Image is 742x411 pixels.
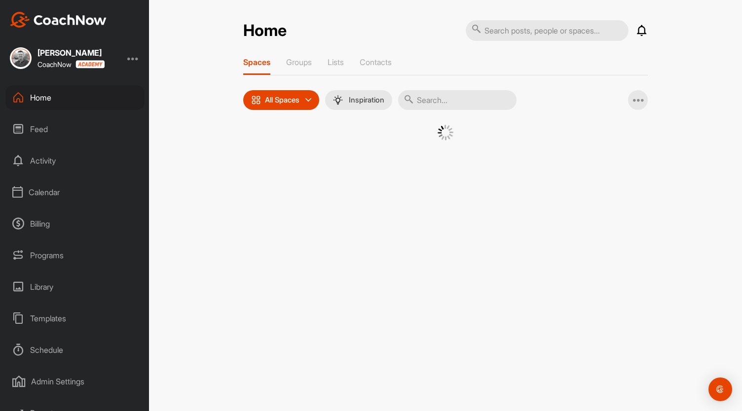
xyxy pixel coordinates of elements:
[5,148,145,173] div: Activity
[5,274,145,299] div: Library
[286,57,312,67] p: Groups
[5,85,145,110] div: Home
[328,57,344,67] p: Lists
[10,47,32,69] img: square_a4d676964544831e881a6ed8885420ce.jpg
[333,95,343,105] img: menuIcon
[243,57,270,67] p: Spaces
[398,90,517,110] input: Search...
[5,306,145,331] div: Templates
[5,211,145,236] div: Billing
[10,12,107,28] img: CoachNow
[37,60,105,68] div: CoachNow
[5,180,145,205] div: Calendar
[5,243,145,268] div: Programs
[243,21,287,40] h2: Home
[466,20,629,41] input: Search posts, people or spaces...
[349,96,384,104] p: Inspiration
[5,338,145,362] div: Schedule
[37,49,105,57] div: [PERSON_NAME]
[708,377,732,401] div: Open Intercom Messenger
[438,125,453,140] img: G6gVgL6ErOh57ABN0eRmCEwV0I4iEi4d8EwaPGI0tHgoAbU4EAHFLEQAh+QQFCgALACwIAA4AGAASAAAEbHDJSesaOCdk+8xg...
[360,57,392,67] p: Contacts
[251,95,261,105] img: icon
[75,60,105,68] img: CoachNow acadmey
[5,369,145,394] div: Admin Settings
[265,96,299,104] p: All Spaces
[5,117,145,141] div: Feed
